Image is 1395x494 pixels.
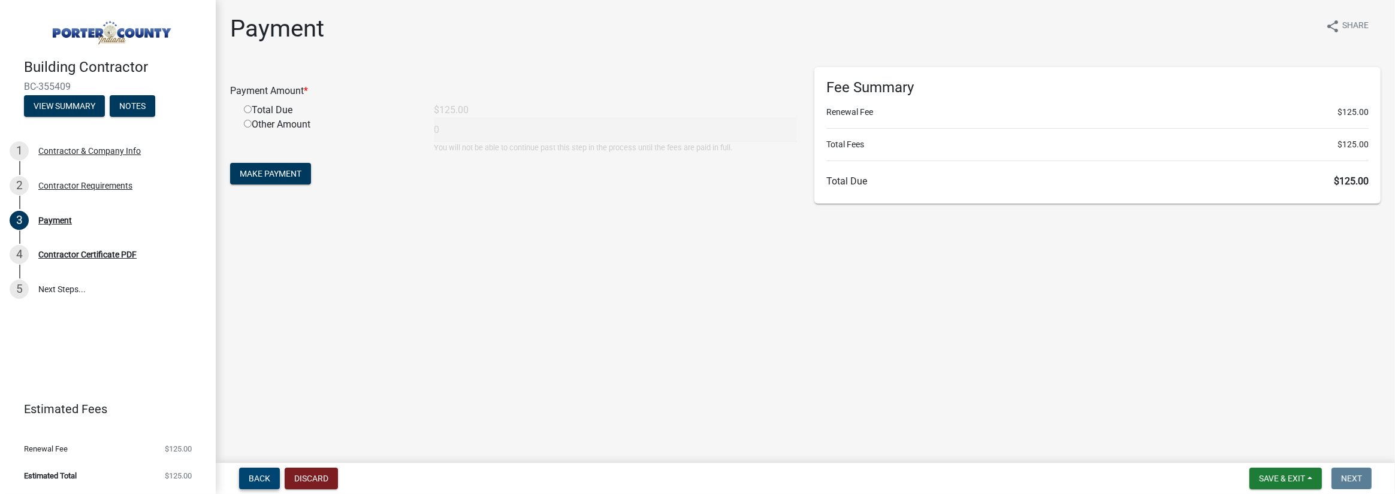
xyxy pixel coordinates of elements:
[1342,19,1369,34] span: Share
[221,84,805,98] div: Payment Amount
[38,250,137,259] div: Contractor Certificate PDF
[1337,106,1369,119] span: $125.00
[24,59,206,76] h4: Building Contractor
[10,280,29,299] div: 5
[1341,474,1362,483] span: Next
[1337,138,1369,151] span: $125.00
[110,102,155,111] wm-modal-confirm: Notes
[240,169,301,178] span: Make Payment
[38,216,72,225] div: Payment
[1334,175,1369,187] span: $125.00
[1259,474,1305,483] span: Save & Exit
[10,397,197,421] a: Estimated Fees
[230,14,324,43] h1: Payment
[285,468,338,489] button: Discard
[235,117,425,153] div: Other Amount
[165,445,192,453] span: $125.00
[249,474,270,483] span: Back
[1325,19,1340,34] i: share
[24,102,105,111] wm-modal-confirm: Summary
[10,141,29,160] div: 1
[10,245,29,264] div: 4
[38,147,141,155] div: Contractor & Company Info
[10,176,29,195] div: 2
[826,138,1369,151] li: Total Fees
[24,95,105,117] button: View Summary
[826,106,1369,119] li: Renewal Fee
[24,472,77,480] span: Estimated Total
[24,13,197,46] img: Porter County, Indiana
[1316,14,1378,38] button: shareShare
[110,95,155,117] button: Notes
[165,472,192,480] span: $125.00
[239,468,280,489] button: Back
[10,211,29,230] div: 3
[826,175,1369,187] h6: Total Due
[24,445,68,453] span: Renewal Fee
[826,79,1369,96] h6: Fee Summary
[38,181,132,190] div: Contractor Requirements
[1249,468,1322,489] button: Save & Exit
[24,81,192,92] span: BC-355409
[235,103,425,117] div: Total Due
[1331,468,1372,489] button: Next
[230,163,311,184] button: Make Payment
